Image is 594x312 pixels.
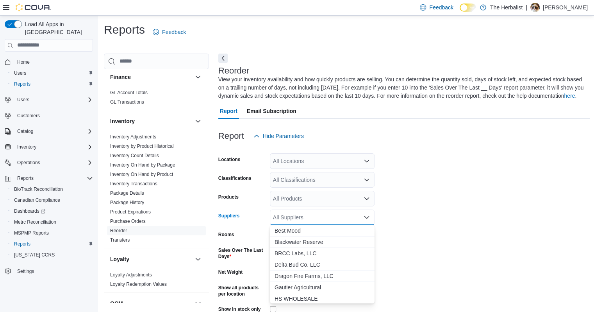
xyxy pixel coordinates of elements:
[14,81,30,87] span: Reports
[270,282,375,293] button: Gautier Agricultural
[218,156,241,163] label: Locations
[110,162,175,168] span: Inventory On Hand by Package
[110,209,151,215] a: Product Expirations
[110,199,144,206] span: Package History
[14,127,93,136] span: Catalog
[218,285,267,297] label: Show all products per location
[11,79,93,89] span: Reports
[110,190,144,196] span: Package Details
[110,299,192,307] button: OCM
[17,175,34,181] span: Reports
[14,186,63,192] span: BioTrack Reconciliation
[270,225,375,237] button: Best Mood
[14,111,43,120] a: Customers
[22,20,93,36] span: Load All Apps in [GEOGRAPHIC_DATA]
[8,249,96,260] button: [US_STATE] CCRS
[11,206,48,216] a: Dashboards
[8,228,96,238] button: MSPMP Reports
[270,237,375,248] button: Blackwater Reserve
[218,194,239,200] label: Products
[17,113,40,119] span: Customers
[364,214,370,221] button: Close list of options
[11,250,93,260] span: Washington CCRS
[17,97,29,103] span: Users
[14,266,93,276] span: Settings
[14,57,93,67] span: Home
[364,195,370,202] button: Open list of options
[275,295,370,303] span: HS WHOLESALE
[270,271,375,282] button: Dragon Fire Farms, LLC
[5,53,93,297] nav: Complex example
[17,128,33,134] span: Catalog
[14,158,43,167] button: Operations
[11,195,93,205] span: Canadian Compliance
[14,208,45,214] span: Dashboards
[14,95,93,104] span: Users
[110,99,144,105] span: GL Transactions
[8,206,96,217] a: Dashboards
[110,181,157,186] a: Inventory Transactions
[263,132,304,140] span: Hide Parameters
[8,68,96,79] button: Users
[2,110,96,121] button: Customers
[275,261,370,269] span: Delta Bud Co. LLC
[2,142,96,152] button: Inventory
[150,24,189,40] a: Feedback
[364,158,370,164] button: Open list of options
[16,4,51,11] img: Cova
[11,228,52,238] a: MSPMP Reports
[110,172,173,177] a: Inventory On Hand by Product
[110,219,146,224] a: Purchase Orders
[2,265,96,276] button: Settings
[14,158,93,167] span: Operations
[11,68,29,78] a: Users
[14,142,39,152] button: Inventory
[11,79,34,89] a: Reports
[110,299,123,307] h3: OCM
[218,175,252,181] label: Classifications
[162,28,186,36] span: Feedback
[11,217,93,227] span: Metrc Reconciliation
[110,272,152,278] a: Loyalty Adjustments
[110,152,159,159] span: Inventory Count Details
[564,93,575,99] a: here
[14,57,33,67] a: Home
[429,4,453,11] span: Feedback
[110,237,130,243] a: Transfers
[218,269,243,275] label: Net Weight
[11,195,63,205] a: Canadian Compliance
[275,249,370,257] span: BRCC Labs, LLC
[14,219,56,225] span: Metrc Reconciliation
[270,259,375,271] button: Delta Bud Co. LLC
[11,68,93,78] span: Users
[220,103,237,119] span: Report
[14,95,32,104] button: Users
[2,56,96,68] button: Home
[110,90,148,96] span: GL Account Totals
[110,228,127,234] span: Reorder
[14,267,37,276] a: Settings
[11,228,93,238] span: MSPMP Reports
[104,88,209,110] div: Finance
[11,185,93,194] span: BioTrack Reconciliation
[193,299,203,308] button: OCM
[11,185,66,194] a: BioTrack Reconciliation
[110,73,192,81] button: Finance
[17,144,36,150] span: Inventory
[110,134,156,140] a: Inventory Adjustments
[14,70,26,76] span: Users
[2,94,96,105] button: Users
[543,3,588,12] p: [PERSON_NAME]
[2,173,96,184] button: Reports
[110,181,157,187] span: Inventory Transactions
[110,272,152,278] span: Loyalty Adjustments
[11,217,59,227] a: Metrc Reconciliation
[110,117,192,125] button: Inventory
[104,22,145,38] h1: Reports
[104,132,209,248] div: Inventory
[364,177,370,183] button: Open list of options
[110,282,167,287] a: Loyalty Redemption Values
[218,231,234,238] label: Rooms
